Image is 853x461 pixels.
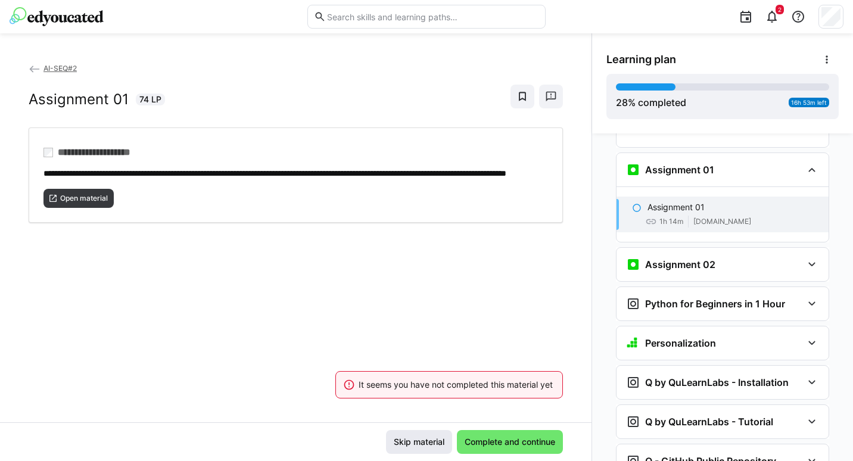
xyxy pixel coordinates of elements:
button: Open material [43,189,114,208]
h2: Assignment 01 [29,91,129,108]
h3: Assignment 01 [645,164,714,176]
span: 1h 14m [659,217,683,226]
h3: Personalization [645,337,716,349]
span: AI-SEQ#2 [43,64,77,73]
div: It seems you have not completed this material yet [359,379,553,391]
h3: Q by QuLearnLabs - Installation [645,376,789,388]
span: Complete and continue [463,436,557,448]
span: 2 [778,6,782,13]
p: Assignment 01 [647,201,705,213]
button: Complete and continue [457,430,563,454]
a: AI-SEQ#2 [29,64,77,73]
h3: Assignment 02 [645,258,715,270]
span: Skip material [392,436,446,448]
div: % completed [616,95,686,110]
span: [DOMAIN_NAME] [693,217,751,226]
input: Search skills and learning paths… [326,11,539,22]
span: 16h 53m left [791,99,827,106]
span: 74 LP [139,94,161,105]
span: 28 [616,96,628,108]
span: Open material [59,194,109,203]
span: Learning plan [606,53,676,66]
h3: Q by QuLearnLabs - Tutorial [645,416,773,428]
h3: Python for Beginners in 1 Hour [645,298,785,310]
button: Skip material [386,430,452,454]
